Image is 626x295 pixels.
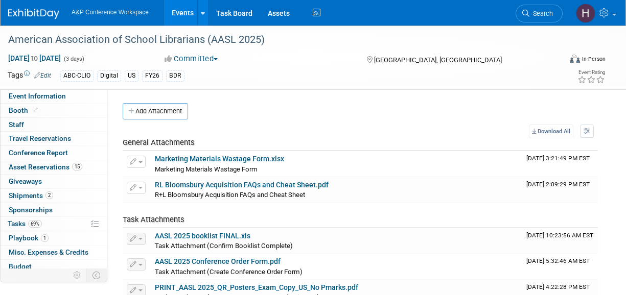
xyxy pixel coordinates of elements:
[63,56,84,62] span: (3 days)
[142,70,163,81] div: FY26
[9,191,53,200] span: Shipments
[522,177,598,203] td: Upload Timestamp
[374,56,502,64] span: [GEOGRAPHIC_DATA], [GEOGRAPHIC_DATA]
[1,189,107,203] a: Shipments2
[155,165,258,173] span: Marketing Materials Wastage Form
[41,234,49,242] span: 1
[570,55,580,63] img: Format-Inperson.png
[5,31,554,49] div: American Association of School Librarians (AASL 2025)
[97,70,121,81] div: Digital
[526,155,590,162] span: Upload Timestamp
[86,268,107,282] td: Toggle Event Tabs
[30,54,39,62] span: to
[9,234,49,242] span: Playbook
[1,118,107,132] a: Staff
[519,53,606,68] div: Event Format
[123,138,195,147] span: General Attachments
[1,160,107,174] a: Asset Reservations15
[161,54,222,64] button: Committed
[577,70,605,75] div: Event Rating
[8,70,51,82] td: Tags
[9,177,42,185] span: Giveaways
[155,257,281,265] a: AASL 2025 Conference Order Form.pdf
[1,245,107,259] a: Misc. Expenses & Credits
[1,260,107,274] a: Budget
[529,10,553,17] span: Search
[9,206,53,214] span: Sponsorships
[516,5,563,22] a: Search
[34,72,51,79] a: Edit
[33,107,38,113] i: Booth reservation complete
[522,228,598,254] td: Upload Timestamp
[1,146,107,160] a: Conference Report
[125,70,138,81] div: US
[576,4,595,23] img: Hannah Siegel
[45,191,53,199] span: 2
[1,175,107,188] a: Giveaways
[582,55,606,63] div: In-Person
[9,120,24,129] span: Staff
[9,106,40,114] span: Booth
[1,231,107,245] a: Playbook1
[8,54,61,63] span: [DATE] [DATE]
[155,232,250,240] a: AASL 2025 booklist FINAL.xls
[1,217,107,231] a: Tasks69%
[155,242,293,250] span: Task Attachment (Confirm Booklist Complete)
[155,283,358,291] a: PRINT_AASL 2025_QR_Posters_Exam_Copy_US_No Pmarks.pdf
[1,132,107,145] a: Travel Reservations
[123,215,184,224] span: Task Attachments
[526,283,590,290] span: Upload Timestamp
[72,9,149,16] span: A&P Conference Workspace
[28,220,42,228] span: 69%
[68,268,86,282] td: Personalize Event Tab Strip
[60,70,94,81] div: ABC-CLIO
[155,155,284,163] a: Marketing Materials Wastage Form.xlsx
[72,163,82,170] span: 15
[9,163,82,171] span: Asset Reservations
[155,181,329,189] a: RL Bloomsbury Acquisition FAQs and Cheat Sheet.pdf
[1,89,107,103] a: Event Information
[155,268,303,276] span: Task Attachment (Create Conference Order Form)
[522,151,598,177] td: Upload Timestamp
[522,254,598,279] td: Upload Timestamp
[526,181,590,188] span: Upload Timestamp
[9,149,68,157] span: Conference Report
[166,70,184,81] div: BDR
[526,232,593,239] span: Upload Timestamp
[9,92,66,100] span: Event Information
[9,134,71,142] span: Travel Reservations
[123,103,188,119] button: Add Attachment
[529,125,573,138] a: Download All
[526,257,590,264] span: Upload Timestamp
[9,248,88,256] span: Misc. Expenses & Credits
[8,219,42,228] span: Tasks
[8,9,59,19] img: ExhibitDay
[155,191,305,199] span: R+L Bloomsbury Acquisition FAQs and Cheat Sheet
[9,262,32,271] span: Budget
[1,203,107,217] a: Sponsorships
[1,104,107,117] a: Booth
